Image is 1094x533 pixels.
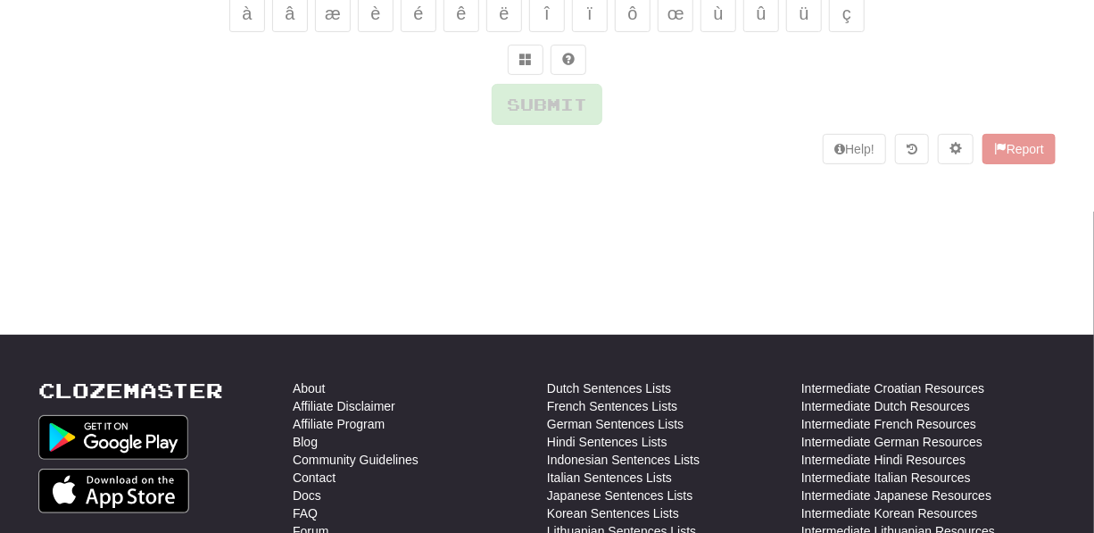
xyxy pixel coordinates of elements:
[801,379,984,397] a: Intermediate Croatian Resources
[547,451,700,469] a: Indonesian Sentences Lists
[801,397,970,415] a: Intermediate Dutch Resources
[293,379,326,397] a: About
[38,415,188,460] img: Get it on Google Play
[823,134,886,164] button: Help!
[801,415,976,433] a: Intermediate French Resources
[293,469,336,487] a: Contact
[293,397,395,415] a: Affiliate Disclaimer
[293,433,318,451] a: Blog
[547,487,692,504] a: Japanese Sentences Lists
[801,451,966,469] a: Intermediate Hindi Resources
[547,397,677,415] a: French Sentences Lists
[547,379,671,397] a: Dutch Sentences Lists
[293,504,318,522] a: FAQ
[547,469,672,487] a: Italian Sentences Lists
[547,415,684,433] a: German Sentences Lists
[801,487,991,504] a: Intermediate Japanese Resources
[801,433,982,451] a: Intermediate German Resources
[895,134,929,164] button: Round history (alt+y)
[801,469,971,487] a: Intermediate Italian Resources
[982,134,1056,164] button: Report
[293,487,321,504] a: Docs
[801,504,978,522] a: Intermediate Korean Resources
[38,379,223,402] a: Clozemaster
[293,451,419,469] a: Community Guidelines
[492,84,602,125] button: Submit
[547,433,667,451] a: Hindi Sentences Lists
[551,45,586,75] button: Single letter hint - you only get 1 per sentence and score half the points! alt+h
[508,45,543,75] button: Switch sentence to multiple choice alt+p
[293,415,385,433] a: Affiliate Program
[547,504,679,522] a: Korean Sentences Lists
[38,469,189,513] img: Get it on App Store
